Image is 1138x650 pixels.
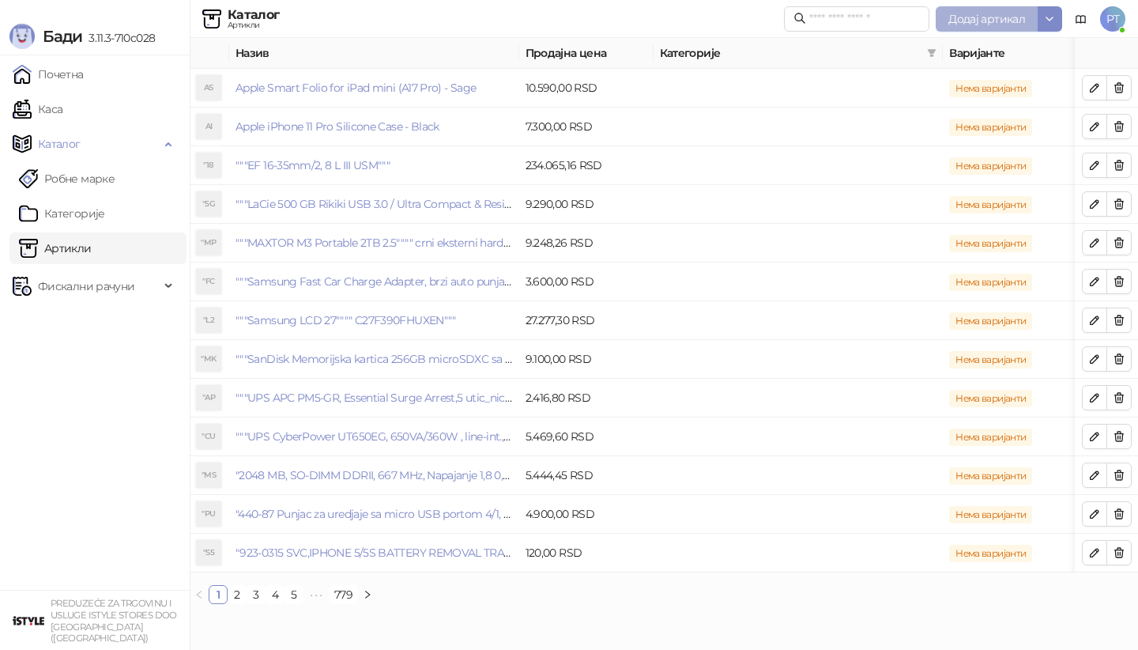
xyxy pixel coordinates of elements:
[196,269,221,294] div: "FC
[236,274,573,289] a: """Samsung Fast Car Charge Adapter, brzi auto punja_, boja crna"""
[949,196,1032,214] span: Нема варијанти
[196,114,221,139] div: AI
[949,545,1032,562] span: Нема варијанти
[196,191,221,217] div: "5G
[13,59,84,90] a: Почетна
[519,146,654,185] td: 234.065,16 RSD
[247,586,265,603] a: 3
[949,119,1032,136] span: Нема варијанти
[196,346,221,372] div: "MK
[1068,6,1094,32] a: Документација
[209,585,228,604] li: 1
[266,585,284,604] li: 4
[949,235,1032,252] span: Нема варијанти
[229,185,519,224] td: """LaCie 500 GB Rikiki USB 3.0 / Ultra Compact & Resistant aluminum / USB 3.0 / 2.5"""""""
[519,301,654,340] td: 27.277,30 RSD
[284,585,303,604] li: 5
[194,590,204,599] span: left
[13,93,62,125] a: Каса
[329,585,358,604] li: 779
[358,585,377,604] li: Следећа страна
[38,128,81,160] span: Каталог
[82,31,155,45] span: 3.11.3-710c028
[660,44,921,62] span: Категорије
[519,263,654,301] td: 3.600,00 RSD
[202,9,221,28] img: Artikli
[519,495,654,534] td: 4.900,00 RSD
[190,585,209,604] li: Претходна страна
[519,69,654,108] td: 10.590,00 RSD
[19,163,115,195] a: Робне марке
[949,390,1032,407] span: Нема варијанти
[9,24,35,49] img: Logo
[303,585,329,604] span: •••
[247,585,266,604] li: 3
[228,9,280,21] div: Каталог
[949,429,1032,446] span: Нема варијанти
[519,224,654,263] td: 9.248,26 RSD
[19,198,105,229] a: Категорије
[229,379,519,418] td: """UPS APC PM5-GR, Essential Surge Arrest,5 utic_nica"""
[196,463,221,488] div: "MS
[285,586,303,603] a: 5
[236,313,456,327] a: """Samsung LCD 27"""" C27F390FHUXEN"""
[519,379,654,418] td: 2.416,80 RSD
[1100,6,1125,32] span: PT
[236,197,686,211] a: """LaCie 500 GB Rikiki USB 3.0 / Ultra Compact & Resistant aluminum / USB 3.0 / 2.5"""""""
[236,158,390,172] a: """EF 16-35mm/2, 8 L III USM"""
[363,590,372,599] span: right
[196,501,221,527] div: "PU
[949,274,1032,291] span: Нема варијанти
[236,391,522,405] a: """UPS APC PM5-GR, Essential Surge Arrest,5 utic_nica"""
[196,540,221,565] div: "S5
[358,585,377,604] button: right
[330,586,357,603] a: 779
[209,586,227,603] a: 1
[229,38,519,69] th: Назив
[229,108,519,146] td: Apple iPhone 11 Pro Silicone Case - Black
[19,232,92,264] a: ArtikliАртикли
[229,495,519,534] td: "440-87 Punjac za uredjaje sa micro USB portom 4/1, Stand."
[948,12,1025,26] span: Додај артикал
[43,27,82,46] span: Бади
[949,157,1032,175] span: Нема варијанти
[229,69,519,108] td: Apple Smart Folio for iPad mini (A17 Pro) - Sage
[949,467,1032,485] span: Нема варијанти
[196,385,221,410] div: "AP
[519,108,654,146] td: 7.300,00 RSD
[228,585,247,604] li: 2
[51,598,177,644] small: PREDUZEĆE ZA TRGOVINU I USLUGE ISTYLE STORES DOO [GEOGRAPHIC_DATA] ([GEOGRAPHIC_DATA])
[229,418,519,456] td: """UPS CyberPower UT650EG, 650VA/360W , line-int., s_uko, desktop"""
[924,41,940,65] span: filter
[936,6,1038,32] button: Додај артикал
[196,75,221,100] div: AS
[229,301,519,340] td: """Samsung LCD 27"""" C27F390FHUXEN"""
[519,534,654,573] td: 120,00 RSD
[519,340,654,379] td: 9.100,00 RSD
[236,81,476,95] a: Apple Smart Folio for iPad mini (A17 Pro) - Sage
[519,418,654,456] td: 5.469,60 RSD
[303,585,329,604] li: Следећих 5 Страна
[228,586,246,603] a: 2
[38,270,134,302] span: Фискални рачуни
[236,429,592,444] a: """UPS CyberPower UT650EG, 650VA/360W , line-int., s_uko, desktop"""
[266,586,284,603] a: 4
[229,224,519,263] td: """MAXTOR M3 Portable 2TB 2.5"""" crni eksterni hard disk HX-M201TCB/GM"""
[196,153,221,178] div: "18
[949,80,1032,97] span: Нема варијанти
[236,507,537,521] a: "440-87 Punjac za uredjaje sa micro USB portom 4/1, Stand."
[196,424,221,449] div: "CU
[949,506,1032,523] span: Нема варијанти
[236,468,590,482] a: "2048 MB, SO-DIMM DDRII, 667 MHz, Napajanje 1,8 0,1 V, Latencija CL5"
[519,38,654,69] th: Продајна цена
[229,456,519,495] td: "2048 MB, SO-DIMM DDRII, 667 MHz, Napajanje 1,8 0,1 V, Latencija CL5"
[190,585,209,604] button: left
[519,456,654,495] td: 5.444,45 RSD
[927,48,936,58] span: filter
[229,146,519,185] td: """EF 16-35mm/2, 8 L III USM"""
[13,605,44,637] img: 64x64-companyLogo-77b92cf4-9946-4f36-9751-bf7bb5fd2c7d.png
[196,308,221,333] div: "L2
[949,351,1032,368] span: Нема варијанти
[229,263,519,301] td: """Samsung Fast Car Charge Adapter, brzi auto punja_, boja crna"""
[519,185,654,224] td: 9.290,00 RSD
